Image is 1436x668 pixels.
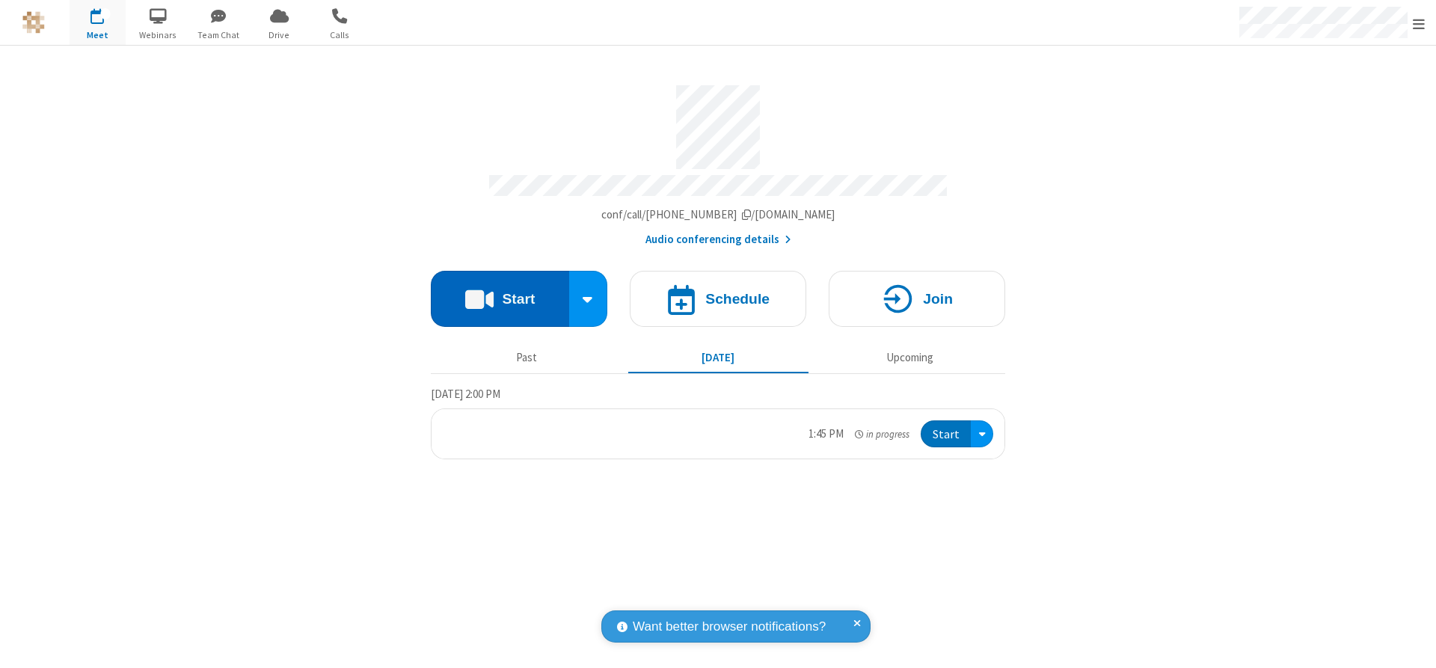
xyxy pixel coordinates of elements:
[22,11,45,34] img: QA Selenium DO NOT DELETE OR CHANGE
[251,28,307,42] span: Drive
[502,292,535,306] h4: Start
[808,426,844,443] div: 1:45 PM
[431,385,1005,460] section: Today's Meetings
[1399,629,1425,658] iframe: Chat
[437,343,617,372] button: Past
[101,8,111,19] div: 1
[855,427,909,441] em: in progress
[705,292,770,306] h4: Schedule
[70,28,126,42] span: Meet
[921,420,971,448] button: Start
[312,28,368,42] span: Calls
[829,271,1005,327] button: Join
[633,617,826,637] span: Want better browser notifications?
[130,28,186,42] span: Webinars
[191,28,247,42] span: Team Chat
[820,343,1000,372] button: Upcoming
[628,343,808,372] button: [DATE]
[601,207,835,221] span: Copy my meeting room link
[923,292,953,306] h4: Join
[431,271,569,327] button: Start
[431,387,500,401] span: [DATE] 2:00 PM
[601,206,835,224] button: Copy my meeting room linkCopy my meeting room link
[645,231,791,248] button: Audio conferencing details
[431,74,1005,248] section: Account details
[630,271,806,327] button: Schedule
[569,271,608,327] div: Start conference options
[971,420,993,448] div: Open menu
